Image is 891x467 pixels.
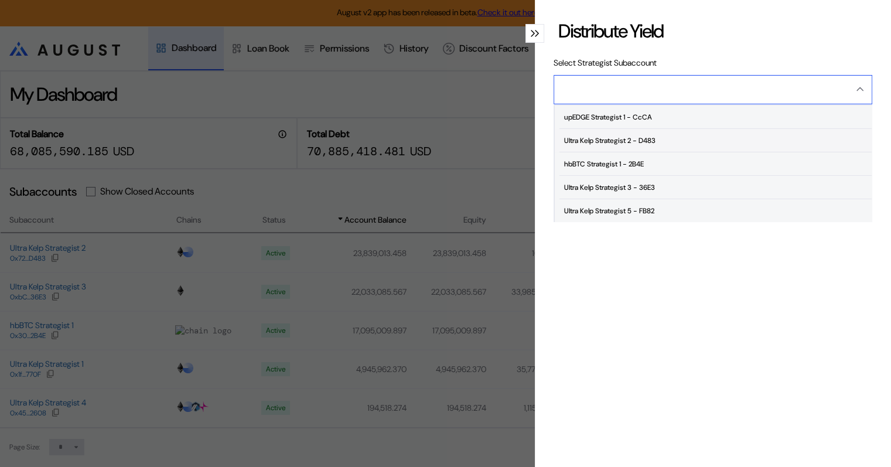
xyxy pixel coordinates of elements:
[564,160,644,168] div: hbBTC Strategist 1 - 2B4E
[555,129,872,152] button: Ultra Kelp Strategist 2 - D483
[555,199,872,223] button: Ultra Kelp Strategist 5 - FB82
[555,176,872,199] button: Ultra Kelp Strategist 3 - 36E3
[564,137,656,145] div: Ultra Kelp Strategist 2 - D483
[564,207,654,215] div: Ultra Kelp Strategist 5 - FB82
[555,105,872,129] button: upEDGE Strategist 1 - CcCA
[554,57,872,68] div: Select Strategist Subaccount
[555,152,872,176] button: hbBTC Strategist 1 - 2B4E
[558,19,663,43] div: Distribute Yield
[564,183,655,192] div: Ultra Kelp Strategist 3 - 36E3
[554,75,872,104] button: Close menu
[564,113,652,121] div: upEDGE Strategist 1 - CcCA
